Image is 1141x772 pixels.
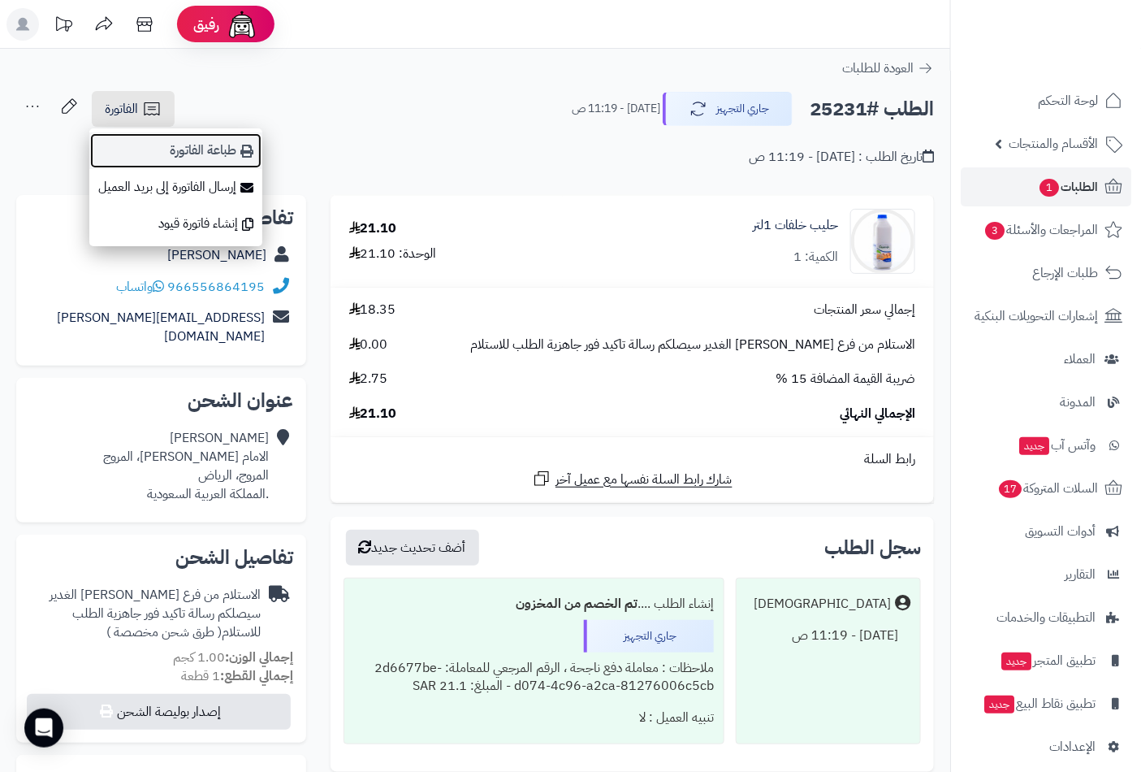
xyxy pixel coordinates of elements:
small: [DATE] - 11:19 ص [572,101,660,117]
img: 1696968873-27-90x90.jpg [851,209,914,274]
a: السلات المتروكة17 [961,469,1131,508]
span: ( طرق شحن مخصصة ) [106,622,222,642]
a: العودة للطلبات [842,59,934,78]
a: التقارير [961,555,1131,594]
a: لوحة التحكم [961,81,1131,120]
a: التطبيقات والخدمات [961,598,1131,637]
span: 1 [1039,178,1060,197]
a: واتساب [116,277,164,297]
div: [DATE] - 11:19 ص [746,620,910,652]
span: 2.75 [349,370,388,388]
div: جاري التجهيز [584,620,714,653]
a: الفاتورة [92,91,175,127]
a: تطبيق نقاط البيعجديد [961,684,1131,723]
a: المدونة [961,383,1131,422]
div: إنشاء الطلب .... [354,588,714,620]
span: العودة للطلبات [842,59,914,78]
h2: الطلب #25231 [810,93,934,126]
span: الإعدادات [1049,735,1096,758]
a: وآتس آبجديد [961,426,1131,465]
strong: إجمالي القطع: [220,666,293,686]
span: الأقسام والمنتجات [1009,132,1098,155]
a: 966556864195 [167,277,265,297]
span: الفاتورة [105,99,138,119]
a: [EMAIL_ADDRESS][PERSON_NAME][DOMAIN_NAME] [57,308,265,346]
span: العملاء [1064,348,1096,371]
a: الطلبات1 [961,167,1131,206]
span: المراجعات والأسئلة [983,219,1098,241]
span: رفيق [193,15,219,34]
span: المدونة [1060,391,1096,414]
span: ضريبة القيمة المضافة 15 % [776,370,915,388]
img: ai-face.png [226,8,258,41]
a: تطبيق المتجرجديد [961,641,1131,680]
span: إشعارات التحويلات البنكية [975,305,1098,327]
div: تنبيه العميل : لا [354,702,714,734]
span: تطبيق المتجر [1000,649,1096,672]
span: 0.00 [349,336,388,354]
a: إرسال الفاتورة إلى بريد العميل [89,169,262,206]
div: [DEMOGRAPHIC_DATA] [754,595,891,614]
img: logo-2.png [1031,15,1126,50]
h3: سجل الطلب [824,538,921,557]
a: إنشاء فاتورة قيود [89,206,262,242]
span: جديد [1019,437,1049,455]
small: 1.00 كجم [173,648,293,667]
h2: تفاصيل الشحن [29,548,293,567]
a: شارك رابط السلة نفسها مع عميل آخر [532,469,733,489]
div: Open Intercom Messenger [24,709,63,748]
a: إشعارات التحويلات البنكية [961,297,1131,336]
span: الطلبات [1038,176,1098,198]
a: طباعة الفاتورة [89,132,262,169]
span: التطبيقات والخدمات [996,606,1096,629]
h2: عنوان الشحن [29,391,293,410]
span: الاستلام من فرع [PERSON_NAME] الغدير سيصلكم رسالة تاكيد فور جاهزية الطلب للاستلام [470,336,915,354]
div: الاستلام من فرع [PERSON_NAME] الغدير سيصلكم رسالة تاكيد فور جاهزية الطلب للاستلام [29,586,261,642]
span: 21.10 [349,405,397,423]
div: رابط السلة [337,450,927,469]
div: الوحدة: 21.10 [349,245,437,263]
span: الإجمالي النهائي [840,405,915,423]
a: تحديثات المنصة [43,8,84,45]
button: جاري التجهيز [663,92,793,126]
div: [PERSON_NAME] الامام [PERSON_NAME]، المروج المروج، الرياض .المملكة العربية السعودية [103,429,269,503]
button: إصدار بوليصة الشحن [27,694,291,730]
b: تم الخصم من المخزون [516,594,637,614]
span: 17 [998,479,1023,499]
span: جديد [1001,653,1031,670]
span: طلبات الإرجاع [1032,262,1098,284]
span: أدوات التسويق [1025,520,1096,543]
a: حليب خلفات 1لتر [753,216,838,235]
a: المراجعات والأسئلة3 [961,210,1131,249]
h2: تفاصيل العميل [29,208,293,228]
a: الإعدادات [961,727,1131,766]
div: الكمية: 1 [793,248,838,267]
span: شارك رابط السلة نفسها مع عميل آخر [555,471,733,489]
span: التقارير [1065,563,1096,586]
div: ملاحظات : معاملة دفع ناجحة ، الرقم المرجعي للمعاملة: 2d6677be-d074-4c96-a2ca-81276006c5cb - المبل... [354,653,714,703]
a: العملاء [961,340,1131,379]
span: تطبيق نقاط البيع [983,692,1096,715]
button: أضف تحديث جديد [346,530,479,566]
a: أدوات التسويق [961,512,1131,551]
div: 21.10 [349,219,397,238]
a: طلبات الإرجاع [961,254,1131,293]
span: 3 [984,221,1005,241]
a: [PERSON_NAME] [167,245,266,265]
div: تاريخ الطلب : [DATE] - 11:19 ص [749,148,934,167]
span: جديد [984,696,1014,713]
span: وآتس آب [1018,434,1096,457]
small: 1 قطعة [181,666,293,686]
span: 18.35 [349,301,396,319]
span: السلات المتروكة [997,477,1098,500]
strong: إجمالي الوزن: [225,648,293,667]
span: لوحة التحكم [1038,89,1098,112]
span: إجمالي سعر المنتجات [814,301,915,319]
